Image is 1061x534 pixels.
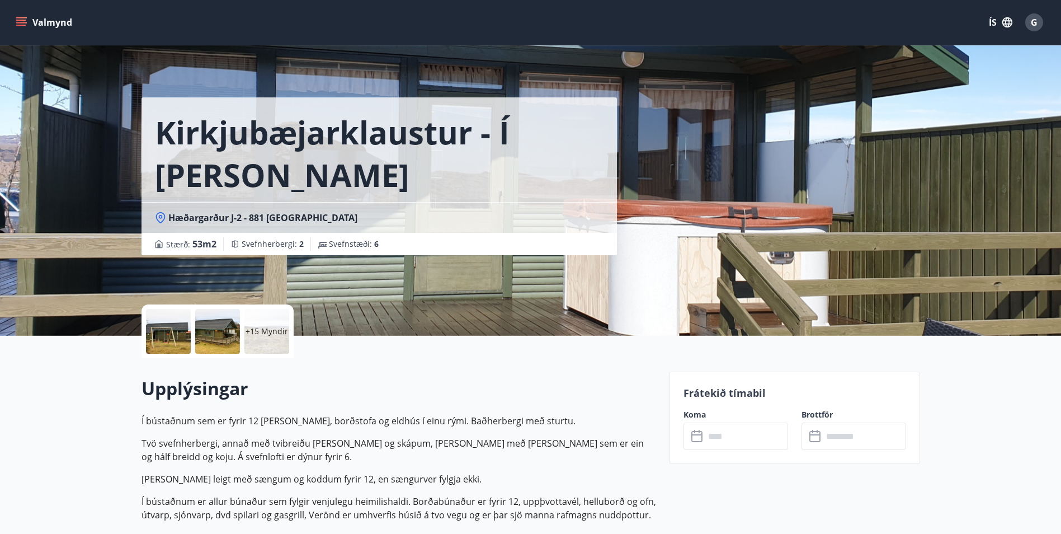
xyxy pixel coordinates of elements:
span: Hæðargarður J-2 - 881 [GEOGRAPHIC_DATA] [168,212,357,224]
p: Í bústaðnum sem er fyrir 12 [PERSON_NAME], borðstofa og eldhús í einu rými. Baðherbergi með sturtu. [142,414,656,428]
p: Í bústaðnum er allur búnaður sem fylgir venjulegu heimilishaldi. Borðabúnaður er fyrir 12, uppþvo... [142,495,656,522]
span: 6 [374,238,379,249]
span: 53 m2 [192,238,216,250]
span: Stærð : [166,237,216,251]
button: G [1021,9,1048,36]
span: Svefnherbergi : [242,238,304,250]
button: menu [13,12,77,32]
p: Frátekið tímabil [683,386,906,400]
p: [PERSON_NAME] leigt með sængum og koddum fyrir 12, en sængurver fylgja ekki. [142,472,656,486]
label: Koma [683,409,788,420]
button: ÍS [983,12,1018,32]
p: +15 Myndir [246,326,288,337]
span: Svefnstæði : [329,238,379,250]
label: Brottför [801,409,906,420]
span: G [1031,16,1038,29]
h2: Upplýsingar [142,376,656,401]
span: 2 [299,238,304,249]
h1: Kirkjubæjarklaustur - Í [PERSON_NAME] Hæðargarðs [155,111,603,196]
p: Tvö svefnherbergi, annað með tvibreiðu [PERSON_NAME] og skápum, [PERSON_NAME] með [PERSON_NAME] s... [142,437,656,463]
